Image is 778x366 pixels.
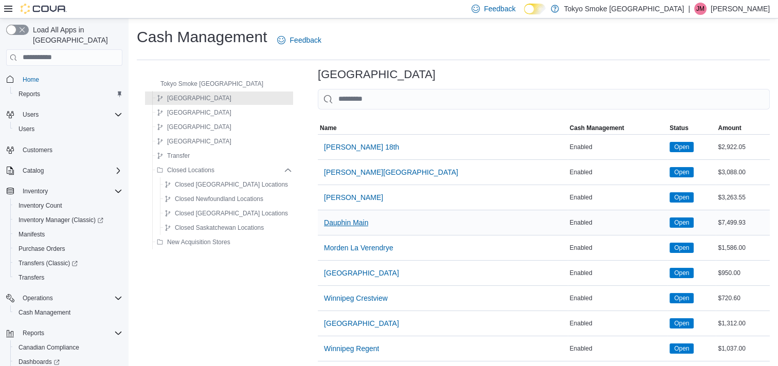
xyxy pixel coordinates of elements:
[2,107,126,122] button: Users
[716,216,770,229] div: $7,499.93
[324,343,379,354] span: Winnipeg Regent
[14,243,69,255] a: Purchase Orders
[320,124,337,132] span: Name
[570,124,624,132] span: Cash Management
[674,142,689,152] span: Open
[14,341,122,354] span: Canadian Compliance
[716,122,770,134] button: Amount
[10,305,126,320] button: Cash Management
[674,193,689,202] span: Open
[674,268,689,278] span: Open
[175,195,263,203] span: Closed Newfoundland Locations
[564,3,684,15] p: Tokyo Smoke [GEOGRAPHIC_DATA]
[14,214,122,226] span: Inventory Manager (Classic)
[14,88,44,100] a: Reports
[175,224,264,232] span: Closed Saskatchewan Locations
[19,273,44,282] span: Transfers
[670,217,694,228] span: Open
[14,243,122,255] span: Purchase Orders
[688,3,690,15] p: |
[19,90,40,98] span: Reports
[160,222,268,234] button: Closed Saskatchewan Locations
[137,27,267,47] h1: Cash Management
[19,144,57,156] a: Customers
[696,3,704,15] span: JM
[670,268,694,278] span: Open
[19,292,57,304] button: Operations
[670,192,694,203] span: Open
[568,292,667,304] div: Enabled
[667,122,716,134] button: Status
[716,242,770,254] div: $1,586.00
[19,216,103,224] span: Inventory Manager (Classic)
[568,242,667,254] div: Enabled
[14,257,122,269] span: Transfers (Classic)
[711,3,770,15] p: [PERSON_NAME]
[716,141,770,153] div: $2,922.05
[153,106,236,119] button: [GEOGRAPHIC_DATA]
[324,318,399,328] span: [GEOGRAPHIC_DATA]
[14,123,39,135] a: Users
[320,338,383,359] button: Winnipeg Regent
[273,30,325,50] a: Feedback
[674,218,689,227] span: Open
[19,73,122,86] span: Home
[23,167,44,175] span: Catalog
[19,185,122,197] span: Inventory
[153,121,236,133] button: [GEOGRAPHIC_DATA]
[324,142,399,152] span: [PERSON_NAME] 18th
[320,313,403,334] button: [GEOGRAPHIC_DATA]
[19,164,48,177] button: Catalog
[153,135,236,148] button: [GEOGRAPHIC_DATA]
[2,72,126,87] button: Home
[160,178,292,191] button: Closed [GEOGRAPHIC_DATA] Locations
[716,292,770,304] div: $720.60
[10,227,126,242] button: Manifests
[167,123,231,131] span: [GEOGRAPHIC_DATA]
[318,68,436,81] h3: [GEOGRAPHIC_DATA]
[153,236,234,248] button: New Acquisition Stores
[568,141,667,153] div: Enabled
[670,142,694,152] span: Open
[324,167,458,177] span: [PERSON_NAME][GEOGRAPHIC_DATA]
[670,293,694,303] span: Open
[14,271,48,284] a: Transfers
[19,358,60,366] span: Dashboards
[568,342,667,355] div: Enabled
[290,35,321,45] span: Feedback
[324,217,368,228] span: Dauphin Main
[716,342,770,355] div: $1,037.00
[14,88,122,100] span: Reports
[153,92,236,104] button: [GEOGRAPHIC_DATA]
[29,25,122,45] span: Load All Apps in [GEOGRAPHIC_DATA]
[10,213,126,227] a: Inventory Manager (Classic)
[19,108,122,121] span: Users
[167,238,230,246] span: New Acquisition Stores
[674,243,689,252] span: Open
[19,327,48,339] button: Reports
[716,267,770,279] div: $950.00
[14,341,83,354] a: Canadian Compliance
[324,293,388,303] span: Winnipeg Crestview
[324,268,399,278] span: [GEOGRAPHIC_DATA]
[670,318,694,328] span: Open
[670,343,694,354] span: Open
[568,267,667,279] div: Enabled
[694,3,707,15] div: Jordan McKay
[167,152,190,160] span: Transfer
[14,306,122,319] span: Cash Management
[568,216,667,229] div: Enabled
[21,4,67,14] img: Cova
[10,340,126,355] button: Canadian Compliance
[19,108,43,121] button: Users
[19,259,78,267] span: Transfers (Classic)
[10,270,126,285] button: Transfers
[524,4,546,14] input: Dark Mode
[14,257,82,269] a: Transfers (Classic)
[19,74,43,86] a: Home
[716,166,770,178] div: $3,088.00
[19,292,122,304] span: Operations
[19,308,70,317] span: Cash Management
[14,214,107,226] a: Inventory Manager (Classic)
[674,168,689,177] span: Open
